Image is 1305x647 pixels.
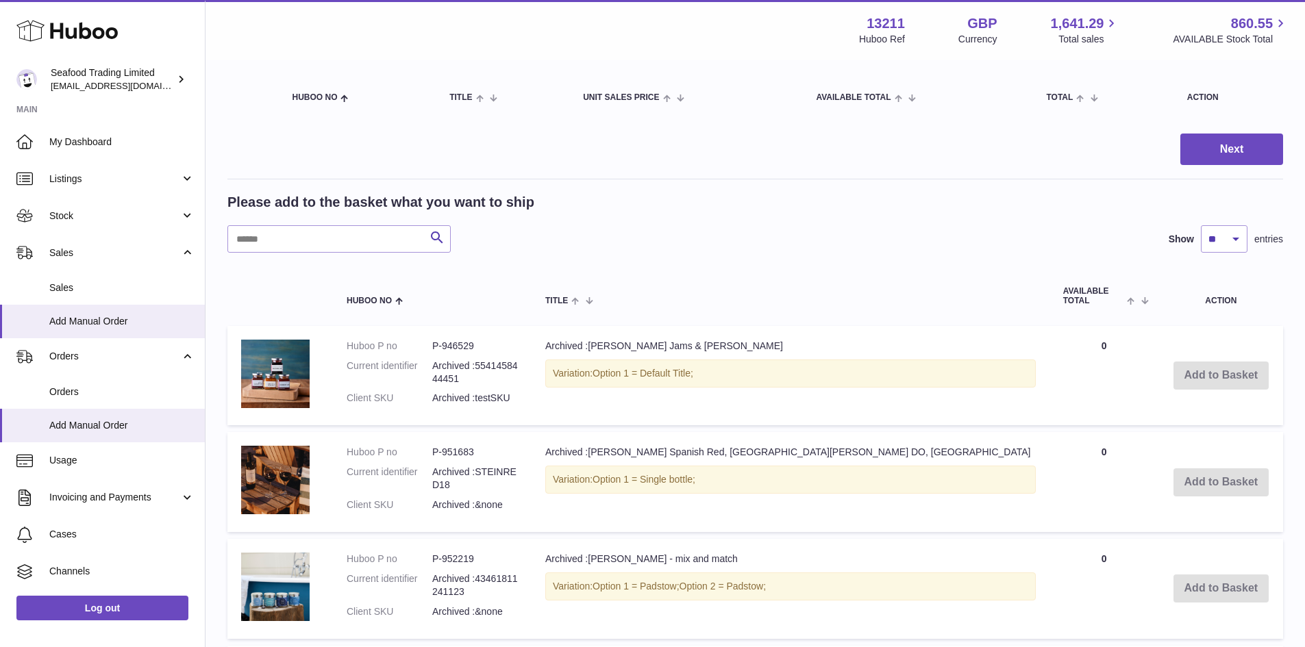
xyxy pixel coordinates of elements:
[1231,14,1273,33] span: 860.55
[432,572,518,598] dd: Archived :43461811241123
[49,385,195,398] span: Orders
[16,596,188,620] a: Log out
[49,491,180,504] span: Invoicing and Payments
[545,296,568,305] span: Title
[49,528,195,541] span: Cases
[1049,539,1159,639] td: 0
[1046,93,1073,102] span: Total
[51,66,174,92] div: Seafood Trading Limited
[432,340,518,353] dd: P-946529
[432,359,518,385] dd: Archived :5541458444451
[432,466,518,492] dd: Archived :STEINRED18
[49,315,195,328] span: Add Manual Order
[347,466,432,492] dt: Current identifier
[1254,233,1283,246] span: entries
[347,572,432,598] dt: Current identifier
[227,193,534,212] h2: Please add to the basket what you want to ship
[1169,233,1194,246] label: Show
[867,14,905,33] strong: 13211
[49,419,195,432] span: Add Manual Order
[49,565,195,578] span: Channels
[432,553,518,566] dd: P-952219
[347,446,432,459] dt: Huboo P no
[51,80,201,91] span: [EMAIL_ADDRESS][DOMAIN_NAME]
[49,281,195,294] span: Sales
[241,446,310,514] img: Archived :Rick Stein's Spanish Red, Campo de Borja DO, Spain
[49,350,180,363] span: Orders
[49,454,195,467] span: Usage
[432,498,518,511] dd: Archived :&none
[49,246,180,259] span: Sales
[432,392,518,405] dd: Archived :testSKU
[432,446,518,459] dd: P-951683
[583,93,659,102] span: Unit Sales Price
[1159,273,1283,318] th: Action
[545,359,1036,388] div: Variation:
[593,581,679,592] span: Option 1 = Padstow;
[859,33,905,46] div: Huboo Ref
[347,392,432,405] dt: Client SKU
[1187,93,1269,102] div: Action
[347,605,432,618] dt: Client SKU
[347,498,432,511] dt: Client SKU
[1173,14,1289,46] a: 860.55 AVAILABLE Stock Total
[347,553,432,566] dt: Huboo P no
[347,296,392,305] span: Huboo no
[816,93,891,102] span: AVAILABLE Total
[532,432,1049,532] td: Archived :[PERSON_NAME] Spanish Red, [GEOGRAPHIC_DATA][PERSON_NAME] DO, [GEOGRAPHIC_DATA]
[593,368,693,379] span: Option 1 = Default Title;
[1051,14,1120,46] a: 1,641.29 Total sales
[532,326,1049,426] td: Archived :[PERSON_NAME] Jams & [PERSON_NAME]
[49,210,180,223] span: Stock
[967,14,997,33] strong: GBP
[1058,33,1119,46] span: Total sales
[347,340,432,353] dt: Huboo P no
[545,466,1036,494] div: Variation:
[1049,326,1159,426] td: 0
[292,93,337,102] span: Huboo no
[16,69,37,90] img: online@rickstein.com
[1049,432,1159,532] td: 0
[432,605,518,618] dd: Archived :&none
[1063,287,1124,305] span: AVAILABLE Total
[1173,33,1289,46] span: AVAILABLE Stock Total
[958,33,997,46] div: Currency
[49,136,195,149] span: My Dashboard
[241,340,310,408] img: Archived :Rick Stein Jams & Chutneys
[49,173,180,186] span: Listings
[1051,14,1104,33] span: 1,641.29
[347,359,432,385] dt: Current identifier
[545,572,1036,600] div: Variation:
[532,539,1049,639] td: Archived :[PERSON_NAME] - mix and match
[1180,134,1283,166] button: Next
[449,93,472,102] span: Title
[593,474,695,485] span: Option 1 = Single bottle;
[680,581,766,592] span: Option 2 = Padstow;
[241,553,310,621] img: Archived :Jill Stein Candles - mix and match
